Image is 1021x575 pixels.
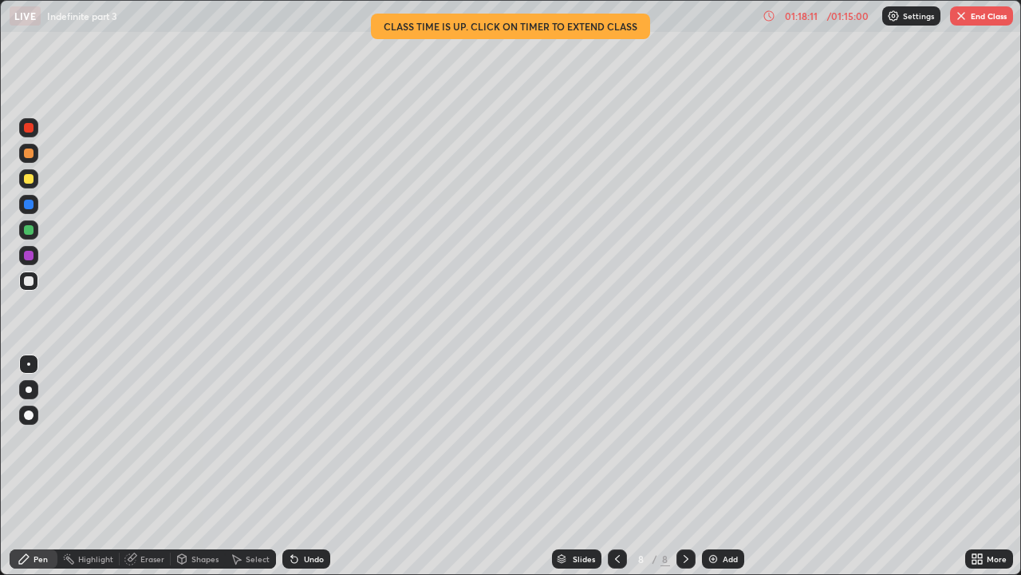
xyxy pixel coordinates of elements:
[573,555,595,563] div: Slides
[246,555,270,563] div: Select
[47,10,117,22] p: Indefinite part 3
[633,554,649,564] div: 8
[823,11,873,21] div: / 01:15:00
[304,555,324,563] div: Undo
[652,554,657,564] div: /
[78,555,113,563] div: Highlight
[14,10,36,22] p: LIVE
[191,555,219,563] div: Shapes
[140,555,164,563] div: Eraser
[887,10,900,22] img: class-settings-icons
[660,552,670,566] div: 8
[903,12,934,20] p: Settings
[34,555,48,563] div: Pen
[955,10,968,22] img: end-class-cross
[779,11,823,21] div: 01:18:11
[987,555,1007,563] div: More
[707,553,719,565] img: add-slide-button
[723,555,738,563] div: Add
[950,6,1013,26] button: End Class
